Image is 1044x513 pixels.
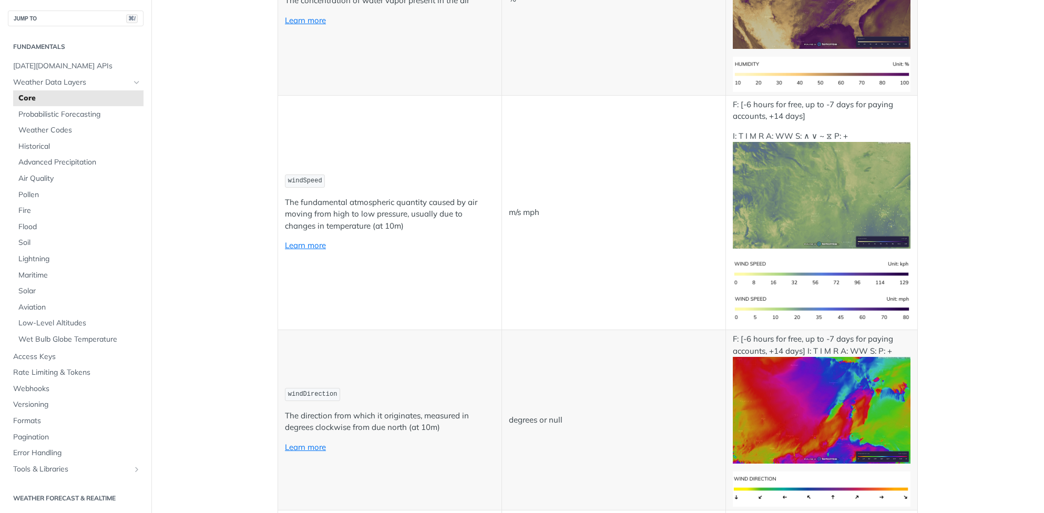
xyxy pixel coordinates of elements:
span: [DATE][DOMAIN_NAME] APIs [13,61,141,71]
h2: Fundamentals [8,42,144,52]
a: Formats [8,413,144,429]
a: Rate Limiting & Tokens [8,365,144,381]
span: Lightning [18,254,141,264]
span: Access Keys [13,352,141,362]
a: Probabilistic Forecasting [13,107,144,122]
span: Probabilistic Forecasting [18,109,141,120]
span: Error Handling [13,448,141,458]
h2: Weather Forecast & realtime [8,494,144,503]
a: Learn more [285,15,326,25]
p: The direction from which it originates, measured in degrees clockwise from due north (at 10m) [285,410,495,434]
span: Pagination [13,432,141,443]
a: Wet Bulb Globe Temperature [13,332,144,347]
p: I: T I M R A: WW S: ∧ ∨ ~ ⧖ P: + [733,130,910,249]
span: Expand image [733,189,910,199]
p: degrees or null [509,414,719,426]
p: The fundamental atmospheric quantity caused by air moving from high to low pressure, usually due ... [285,197,495,232]
a: Maritime [13,268,144,283]
span: Air Quality [18,173,141,184]
span: Expand image [733,68,910,78]
span: Versioning [13,399,141,410]
a: Webhooks [8,381,144,397]
a: Pagination [8,429,144,445]
a: Pollen [13,187,144,203]
p: F: [-6 hours for free, up to -7 days for paying accounts, +14 days] I: T I M R A: WW S: P: + [733,333,910,464]
a: [DATE][DOMAIN_NAME] APIs [8,58,144,74]
button: Hide subpages for Weather Data Layers [132,78,141,87]
span: ⌘/ [126,14,138,23]
span: Expand image [733,404,910,414]
a: Versioning [8,397,144,413]
span: Low-Level Altitudes [18,318,141,329]
span: Soil [18,238,141,248]
span: Aviation [18,302,141,313]
a: Solar [13,283,144,299]
a: Access Keys [8,349,144,365]
a: Core [13,90,144,106]
a: Low-Level Altitudes [13,315,144,331]
a: Soil [13,235,144,251]
a: Weather Data LayersHide subpages for Weather Data Layers [8,75,144,90]
span: Expand image [733,303,910,313]
span: windDirection [288,391,337,398]
span: Wet Bulb Globe Temperature [18,334,141,345]
button: JUMP TO⌘/ [8,11,144,26]
span: Formats [13,416,141,426]
span: Expand image [733,483,910,493]
a: Historical [13,139,144,155]
a: Advanced Precipitation [13,155,144,170]
a: Error Handling [8,445,144,461]
span: Pollen [18,190,141,200]
p: m/s mph [509,207,719,219]
span: Webhooks [13,384,141,394]
span: Weather Data Layers [13,77,130,88]
span: Core [18,93,141,104]
a: Fire [13,203,144,219]
span: Flood [18,222,141,232]
a: Learn more [285,442,326,452]
span: Weather Codes [18,125,141,136]
button: Show subpages for Tools & Libraries [132,465,141,474]
a: Air Quality [13,171,144,187]
span: Fire [18,206,141,216]
span: Advanced Precipitation [18,157,141,168]
span: Maritime [18,270,141,281]
span: Solar [18,286,141,296]
a: Aviation [13,300,144,315]
span: Tools & Libraries [13,464,130,475]
a: Weather Codes [13,122,144,138]
span: windSpeed [288,177,322,184]
span: Rate Limiting & Tokens [13,367,141,378]
a: Tools & LibrariesShow subpages for Tools & Libraries [8,461,144,477]
span: Historical [18,141,141,152]
a: Lightning [13,251,144,267]
span: Expand image [733,268,910,278]
a: Learn more [285,240,326,250]
p: F: [-6 hours for free, up to -7 days for paying accounts, +14 days] [733,99,910,122]
a: Flood [13,219,144,235]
